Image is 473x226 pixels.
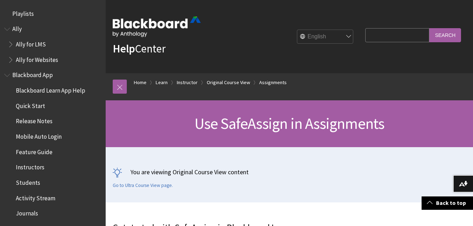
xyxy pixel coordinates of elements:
span: Blackboard Learn App Help [16,84,85,94]
span: Feature Guide [16,146,52,156]
span: Ally for Websites [16,54,58,63]
a: Learn [156,78,168,87]
span: Blackboard App [12,69,53,79]
a: Assignments [259,78,287,87]
a: Home [134,78,147,87]
span: Ally for LMS [16,38,46,48]
span: Release Notes [16,115,52,125]
a: HelpCenter [113,42,166,56]
input: Search [429,28,461,42]
p: You are viewing Original Course View content [113,168,466,176]
span: Journals [16,208,38,217]
nav: Book outline for Playlists [4,8,101,20]
a: Original Course View [207,78,250,87]
img: Blackboard by Anthology [113,17,201,37]
strong: Help [113,42,135,56]
span: Quick Start [16,100,45,109]
a: Instructor [177,78,198,87]
nav: Book outline for Anthology Ally Help [4,23,101,66]
span: Ally [12,23,22,33]
select: Site Language Selector [297,30,354,44]
span: Students [16,177,40,186]
span: Activity Stream [16,192,55,202]
span: Mobile Auto Login [16,131,62,140]
span: Instructors [16,162,44,171]
a: Back to top [422,196,473,209]
a: Go to Ultra Course View page. [113,182,173,189]
span: Playlists [12,8,34,17]
span: Use SafeAssign in Assignments [194,114,385,133]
